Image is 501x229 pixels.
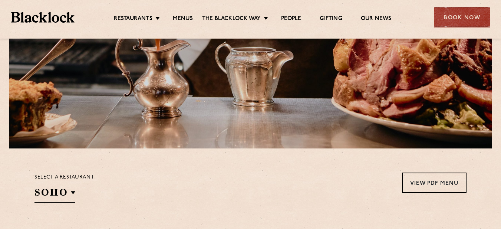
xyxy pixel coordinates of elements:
[320,15,342,23] a: Gifting
[173,15,193,23] a: Menus
[281,15,301,23] a: People
[34,173,94,182] p: Select a restaurant
[361,15,392,23] a: Our News
[202,15,261,23] a: The Blacklock Way
[11,12,75,23] img: BL_Textured_Logo-footer-cropped.svg
[434,7,490,27] div: Book Now
[114,15,152,23] a: Restaurants
[402,173,467,193] a: View PDF Menu
[34,186,75,203] h2: SOHO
